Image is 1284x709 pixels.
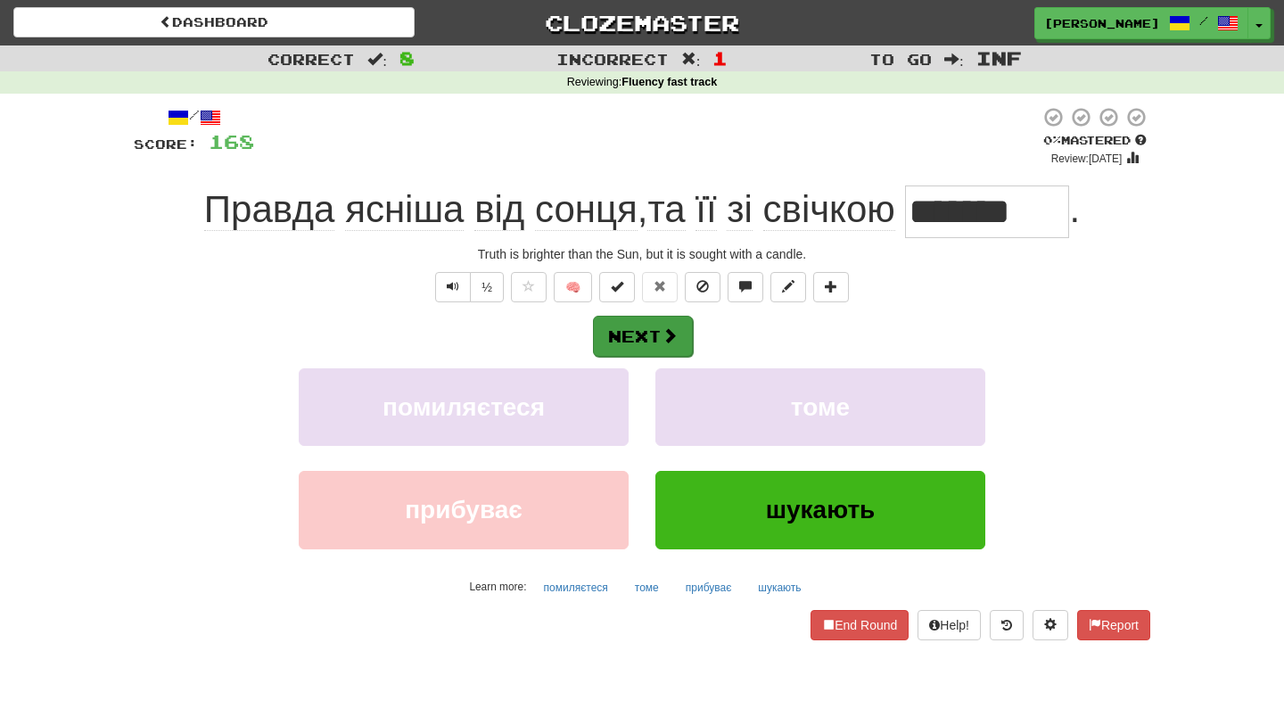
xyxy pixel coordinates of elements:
[990,610,1024,640] button: Round history (alt+y)
[1034,7,1248,39] a: [PERSON_NAME] /
[13,7,415,37] a: Dashboard
[383,393,545,421] span: помиляєтеся
[556,50,669,68] span: Incorrect
[469,581,526,593] small: Learn more:
[621,76,717,88] strong: Fluency fast track
[712,47,728,69] span: 1
[593,316,693,357] button: Next
[813,272,849,302] button: Add to collection (alt+a)
[474,188,524,231] span: від
[267,50,355,68] span: Correct
[766,496,876,524] span: шукають
[204,188,335,231] span: Правда
[470,272,504,302] button: ½
[1043,133,1061,147] span: 0 %
[204,188,906,230] span: ,
[599,272,635,302] button: Set this sentence to 100% Mastered (alt+m)
[681,52,701,67] span: :
[134,106,254,128] div: /
[676,574,742,601] button: прибуває
[554,272,592,302] button: 🧠
[299,471,629,548] button: прибуває
[405,496,523,524] span: прибуває
[399,47,415,69] span: 8
[134,136,198,152] span: Score:
[1040,133,1150,149] div: Mastered
[642,272,678,302] button: Reset to 0% Mastered (alt+r)
[134,245,1150,263] div: Truth is brighter than the Sun, but it is sought with a candle.
[976,47,1022,69] span: Inf
[441,7,843,38] a: Clozemaster
[1051,153,1123,165] small: Review: [DATE]
[727,188,753,231] span: зі
[209,130,254,153] span: 168
[1044,15,1160,31] span: [PERSON_NAME]
[655,368,985,446] button: томе
[728,272,763,302] button: Discuss sentence (alt+u)
[763,188,895,231] span: свічкою
[944,52,964,67] span: :
[1069,188,1080,230] span: .
[791,393,850,421] span: томе
[655,471,985,548] button: шукають
[770,272,806,302] button: Edit sentence (alt+d)
[811,610,909,640] button: End Round
[647,188,685,231] span: та
[535,188,638,231] span: сонця
[748,574,811,601] button: шукають
[435,272,471,302] button: Play sentence audio (ctl+space)
[685,272,720,302] button: Ignore sentence (alt+i)
[299,368,629,446] button: помиляєтеся
[625,574,669,601] button: томе
[432,272,504,302] div: Text-to-speech controls
[345,188,464,231] span: ясніша
[1077,610,1150,640] button: Report
[534,574,618,601] button: помиляєтеся
[918,610,981,640] button: Help!
[511,272,547,302] button: Favorite sentence (alt+f)
[869,50,932,68] span: To go
[1199,14,1208,27] span: /
[695,188,716,231] span: її
[367,52,387,67] span: :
